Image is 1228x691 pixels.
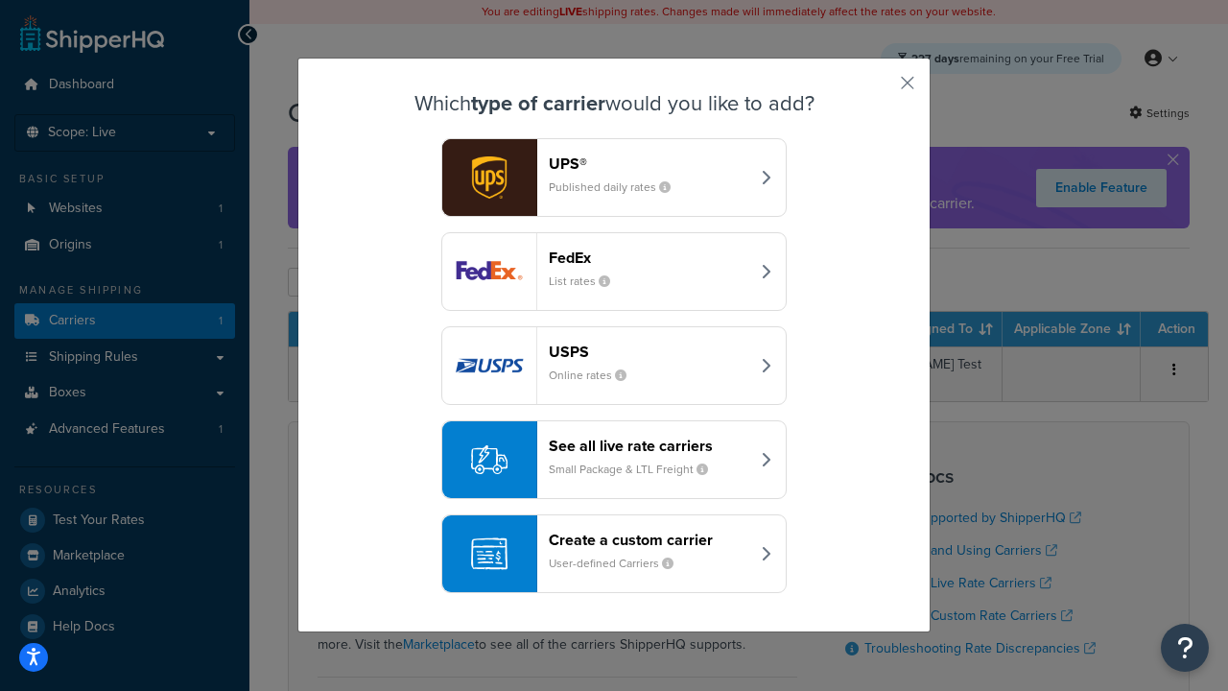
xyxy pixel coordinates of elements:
header: UPS® [549,155,749,173]
button: fedEx logoFedExList rates [441,232,787,311]
img: ups logo [442,139,536,216]
small: User-defined Carriers [549,555,689,572]
header: Create a custom carrier [549,531,749,549]
img: icon-carrier-liverate-becf4550.svg [471,441,508,478]
button: ups logoUPS®Published daily rates [441,138,787,217]
img: fedEx logo [442,233,536,310]
button: See all live rate carriersSmall Package & LTL Freight [441,420,787,499]
small: Online rates [549,367,642,384]
small: Published daily rates [549,179,686,196]
strong: type of carrier [471,87,605,119]
img: usps logo [442,327,536,404]
header: FedEx [549,249,749,267]
button: Create a custom carrierUser-defined Carriers [441,514,787,593]
button: usps logoUSPSOnline rates [441,326,787,405]
h3: Which would you like to add? [346,92,882,115]
button: Open Resource Center [1161,624,1209,672]
small: List rates [549,273,626,290]
header: See all live rate carriers [549,437,749,455]
img: icon-carrier-custom-c93b8a24.svg [471,536,508,572]
header: USPS [549,343,749,361]
small: Small Package & LTL Freight [549,461,723,478]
